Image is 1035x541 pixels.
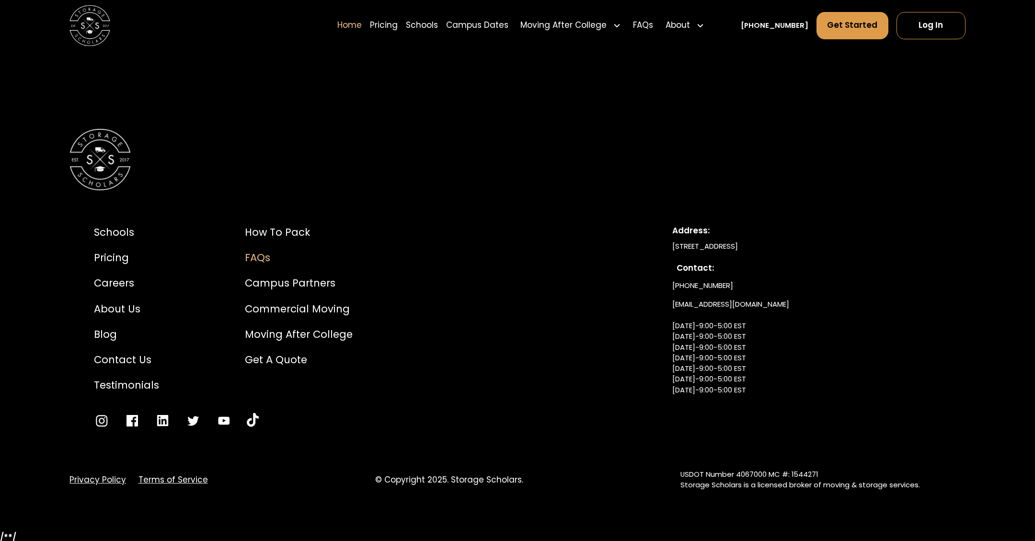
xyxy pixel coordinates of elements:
[517,11,625,40] div: Moving After College
[69,5,110,46] a: home
[94,276,159,291] a: Careers
[94,352,159,368] a: Contact Us
[816,12,888,39] a: Get Started
[245,301,353,317] a: Commercial Moving
[185,413,201,428] a: Go to Twitter
[94,413,109,428] a: Go to Instagram
[672,241,941,252] div: [STREET_ADDRESS]
[245,225,353,240] a: How to Pack
[125,413,140,428] a: Go to Facebook
[741,20,808,31] a: [PHONE_NUMBER]
[370,11,398,40] a: Pricing
[672,295,789,421] a: [EMAIL_ADDRESS][DOMAIN_NAME][DATE]-9:00-5:00 EST[DATE]-9:00-5:00 EST[DATE]-9:00-5:00 EST[DATE]-9:...
[245,352,353,368] a: Get a Quote
[216,413,231,428] a: Go to YouTube
[245,250,353,265] a: FAQs
[666,19,690,32] div: About
[155,413,171,428] a: Go to LinkedIn
[69,5,110,46] img: Storage Scholars main logo
[672,276,733,295] a: [PHONE_NUMBER]
[375,474,660,486] div: © Copyright 2025. Storage Scholars.
[247,413,259,428] a: Go to YouTube
[677,262,937,275] div: Contact:
[69,129,131,190] img: Storage Scholars Logomark.
[633,11,653,40] a: FAQs
[672,225,941,237] div: Address:
[138,474,208,486] a: Terms of Service
[680,469,966,491] div: USDOT Number 4067000 MC #: 1544271 Storage Scholars is a licensed broker of moving & storage serv...
[94,327,159,342] a: Blog
[661,11,708,40] div: About
[520,19,607,32] div: Moving After College
[94,301,159,317] a: About Us
[406,11,438,40] a: Schools
[94,378,159,393] a: Testimonials
[245,276,353,291] a: Campus Partners
[337,11,362,40] a: Home
[69,474,126,486] a: Privacy Policy
[94,225,159,240] a: Schools
[94,250,159,265] a: Pricing
[897,12,966,39] a: Log In
[245,327,353,342] a: Moving After College
[446,11,508,40] a: Campus Dates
